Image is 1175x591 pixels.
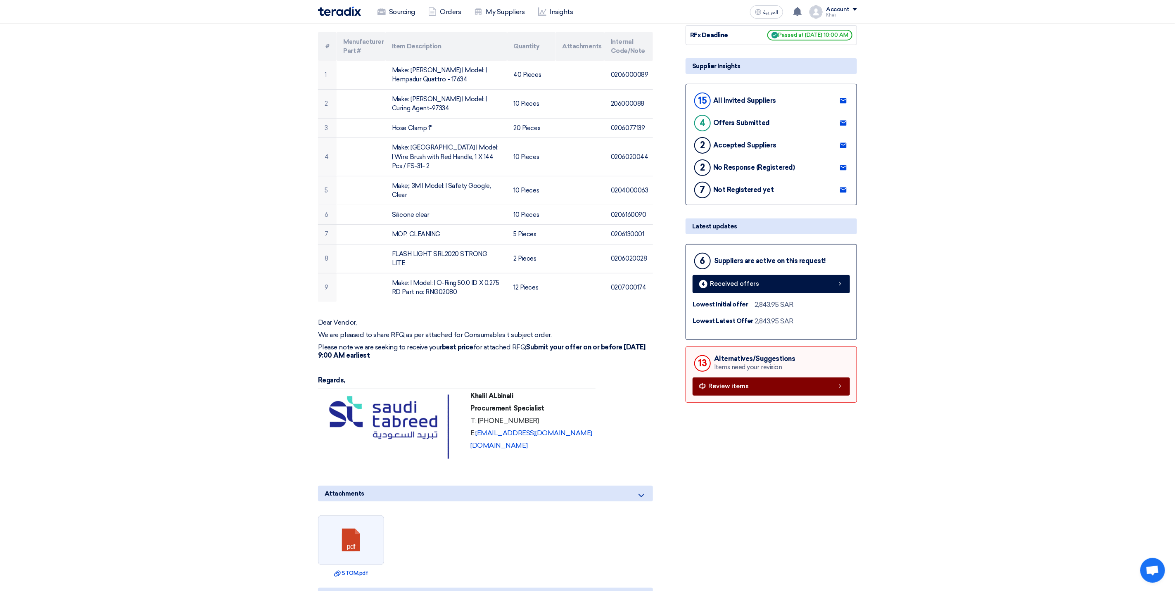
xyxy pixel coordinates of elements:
a: [EMAIL_ADDRESS][DOMAIN_NAME] [476,429,593,437]
td: 0206160090 [604,205,653,225]
div: 2,843.95 SAR [755,300,793,310]
th: # [318,32,337,61]
a: Orders [422,3,468,21]
td: 12 Pieces [507,273,556,302]
td: 40 Pieces [507,61,556,90]
td: 6 [318,205,337,225]
div: Supplier Insights [686,58,857,74]
strong: Khalil ALbinali [471,392,513,400]
td: Make: | Model: | O-Ring 50.0 ID X 0.275 RD Part no: RNG02080 [385,273,507,302]
p: We are pleased to share RFQ as per attached for Consumables t subject order. [318,331,653,339]
a: Review items [693,377,850,396]
td: 7 [318,225,337,244]
p: T: [PHONE_NUMBER] [471,417,593,425]
span: Passed at [DATE] 10:00 AM [767,30,852,40]
p: Please note we are seeking to receive your for attached RFQ [318,343,653,360]
div: 2 [694,137,711,154]
td: Make: [PERSON_NAME] | Model: | Hempadur Quattro - 17634 [385,61,507,90]
td: 10 Pieces [507,205,556,225]
span: Attachments [325,489,364,498]
th: Quantity [507,32,556,61]
div: Suppliers are active on this request! [714,257,826,265]
img: profile_test.png [809,5,823,19]
td: 20 Pieces [507,118,556,138]
th: Item Description [385,32,507,61]
a: STOM.pdf [320,569,382,577]
div: 2,843.95 SAR [755,316,793,326]
div: 7 [694,182,711,198]
td: 5 [318,176,337,205]
td: 2 Pieces [507,244,556,273]
a: Insights [532,3,580,21]
th: Manufacturer Part # [337,32,385,61]
div: 13 [694,355,711,372]
td: 0207000174 [604,273,653,302]
td: Make: [PERSON_NAME] | Model: | Curing Agent-97334 [385,89,507,118]
div: Lowest Latest Offer [693,316,755,326]
div: 15 [694,93,711,109]
strong: Submit your offer on or before [DATE] 9:00 AM earliest [318,343,646,359]
span: Review items [708,383,749,389]
div: 4 [694,115,711,131]
p: E: [471,429,593,437]
td: 10 Pieces [507,138,556,176]
th: Internal Code/Note [604,32,653,61]
a: 4 Received offers [693,275,850,293]
div: Offers Submitted [713,119,770,127]
div: 2 [694,159,711,176]
td: 1 [318,61,337,90]
td: 10 Pieces [507,89,556,118]
strong: Procurement Specialist [471,404,544,412]
div: 6 [694,253,711,269]
div: 4 [699,280,707,288]
div: All Invited Suppliers [713,97,776,104]
button: العربية [750,5,783,19]
a: Open chat [1140,558,1165,583]
span: العربية [763,9,778,15]
td: 9 [318,273,337,302]
div: Not Registered yet [713,186,774,194]
div: Latest updates [686,218,857,234]
td: MOP, CLEANING [385,225,507,244]
td: 0206000089 [604,61,653,90]
td: 2 [318,89,337,118]
img: Teradix logo [318,7,361,16]
a: Sourcing [371,3,422,21]
strong: best price [442,343,473,351]
p: Dear Vendor, [318,318,653,327]
td: Hose Clamp 1'' [385,118,507,138]
img: I4IRbxIBg0YhIjQkQlChGJTVQipArAAA9CsYfxiUIEgGhFLnbRi18EYxjFOEYyltGMZyxfQAAAOw== [321,392,465,462]
div: No Response (Registered) [713,164,795,171]
td: Silicone clear [385,205,507,225]
td: 3 [318,118,337,138]
div: Items need your revision [714,363,795,372]
strong: Regards, [318,376,345,384]
td: FLASH LIGHT SRL2020 STRONG LITE [385,244,507,273]
td: 0206020044 [604,138,653,176]
td: 0204000063 [604,176,653,205]
td: 10 Pieces [507,176,556,205]
div: Alternatives/Suggestions [714,355,795,363]
th: Attachments [555,32,604,61]
td: 0206130001 [604,225,653,244]
td: 0206077139 [604,118,653,138]
a: [DOMAIN_NAME] [471,441,528,449]
td: 206000088 [604,89,653,118]
div: Khalil [826,13,857,17]
td: Make;: 3M | Model: | Safety Google, Clear [385,176,507,205]
td: 0206020028 [604,244,653,273]
div: Account [826,6,850,13]
td: Make: [GEOGRAPHIC_DATA] | Model: | Wire Brush with Red Handle, 1 X 144 Pcs / FS-31- 2 [385,138,507,176]
span: Received offers [710,281,759,287]
div: Accepted Suppliers [713,141,776,149]
td: 5 Pieces [507,225,556,244]
td: 4 [318,138,337,176]
div: RFx Deadline [690,31,752,40]
div: Lowest Initial offer [693,300,755,309]
a: My Suppliers [468,3,531,21]
td: 8 [318,244,337,273]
